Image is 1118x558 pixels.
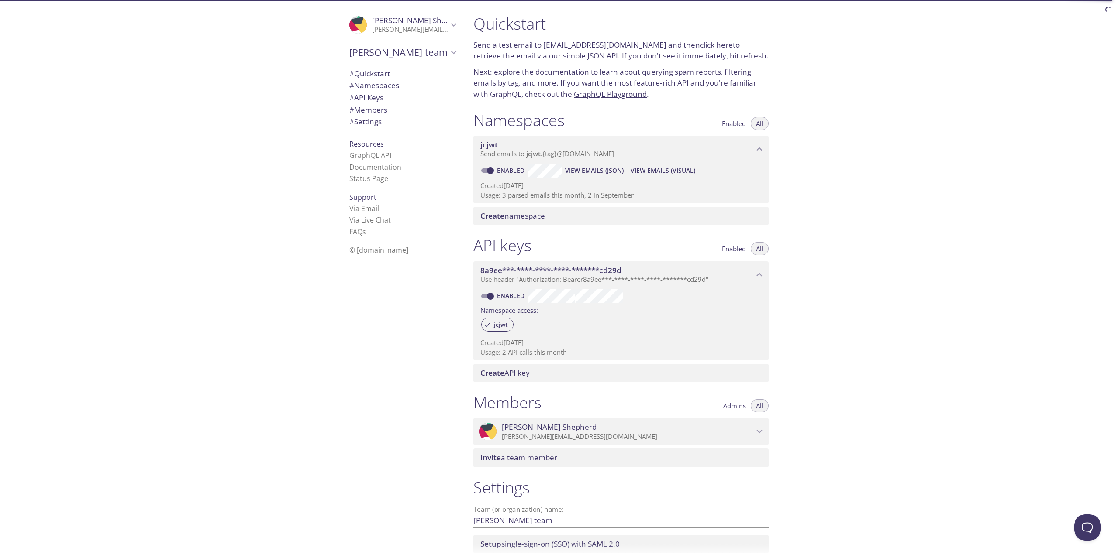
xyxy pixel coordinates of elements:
iframe: Help Scout Beacon - Open [1074,514,1101,541]
span: namespace [480,211,545,221]
span: [PERSON_NAME] Shepherd [502,422,597,432]
span: [PERSON_NAME] team [349,46,448,58]
p: Send a test email to and then to retrieve the email via our simple JSON API. If you don't see it ... [473,39,769,62]
div: jcjwt namespace [473,136,769,163]
p: [PERSON_NAME][EMAIL_ADDRESS][DOMAIN_NAME] [372,25,448,34]
span: Members [349,105,387,115]
a: FAQ [349,227,366,236]
a: documentation [535,67,589,77]
a: Enabled [496,166,528,175]
span: Create [480,368,504,378]
span: Quickstart [349,68,390,79]
span: # [349,80,354,90]
span: Support [349,192,376,202]
div: Members [342,104,463,116]
div: Create API Key [473,364,769,382]
button: All [751,242,769,255]
span: © [DOMAIN_NAME] [349,245,408,255]
div: Team Settings [342,116,463,128]
div: Setup SSO [473,535,769,553]
div: Namespaces [342,79,463,92]
div: Stuart Shepherd [473,418,769,445]
div: jcjwt [481,318,514,332]
p: Usage: 3 parsed emails this month, 2 in September [480,191,762,200]
span: s [362,227,366,236]
div: Create namespace [473,207,769,225]
button: Admins [718,399,751,412]
span: # [349,68,354,79]
span: View Emails (Visual) [631,165,695,176]
span: View Emails (JSON) [565,165,624,176]
button: View Emails (Visual) [627,164,699,178]
span: [PERSON_NAME] Shepherd [372,15,467,25]
a: Status Page [349,174,388,183]
div: Stuart's team [342,41,463,64]
span: jcjwt [480,140,498,150]
span: Settings [349,116,382,127]
button: All [751,399,769,412]
p: Created [DATE] [480,181,762,190]
span: Invite [480,452,501,462]
a: Via Live Chat [349,215,391,225]
p: Created [DATE] [480,338,762,347]
span: Resources [349,139,384,149]
h1: Namespaces [473,110,565,130]
label: Team (or organization) name: [473,506,564,513]
h1: Quickstart [473,14,769,34]
p: [PERSON_NAME][EMAIL_ADDRESS][DOMAIN_NAME] [502,432,754,441]
span: # [349,116,354,127]
p: Usage: 2 API calls this month [480,348,762,357]
div: Stuart Shepherd [342,10,463,39]
a: [EMAIL_ADDRESS][DOMAIN_NAME] [543,40,666,50]
span: # [349,105,354,115]
div: Invite a team member [473,448,769,467]
span: API Keys [349,92,383,103]
h1: Settings [473,478,769,497]
h1: API keys [473,236,531,255]
a: GraphQL Playground [574,89,647,99]
div: API Keys [342,92,463,104]
button: Enabled [717,242,751,255]
span: jcjwt [526,149,541,158]
span: jcjwt [489,321,513,329]
span: Send emails to . {tag} @[DOMAIN_NAME] [480,149,614,158]
a: Documentation [349,162,401,172]
label: Namespace access: [480,303,538,316]
a: Enabled [496,291,528,300]
span: API key [480,368,530,378]
a: Via Email [349,204,379,213]
span: Namespaces [349,80,399,90]
span: Create [480,211,504,221]
button: All [751,117,769,130]
p: Next: explore the to learn about querying spam reports, filtering emails by tag, and more. If you... [473,66,769,100]
div: Quickstart [342,68,463,80]
span: a team member [480,452,557,462]
span: # [349,92,354,103]
a: click here [700,40,733,50]
h1: Members [473,393,542,412]
a: GraphQL API [349,151,391,160]
button: Enabled [717,117,751,130]
button: View Emails (JSON) [562,164,627,178]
